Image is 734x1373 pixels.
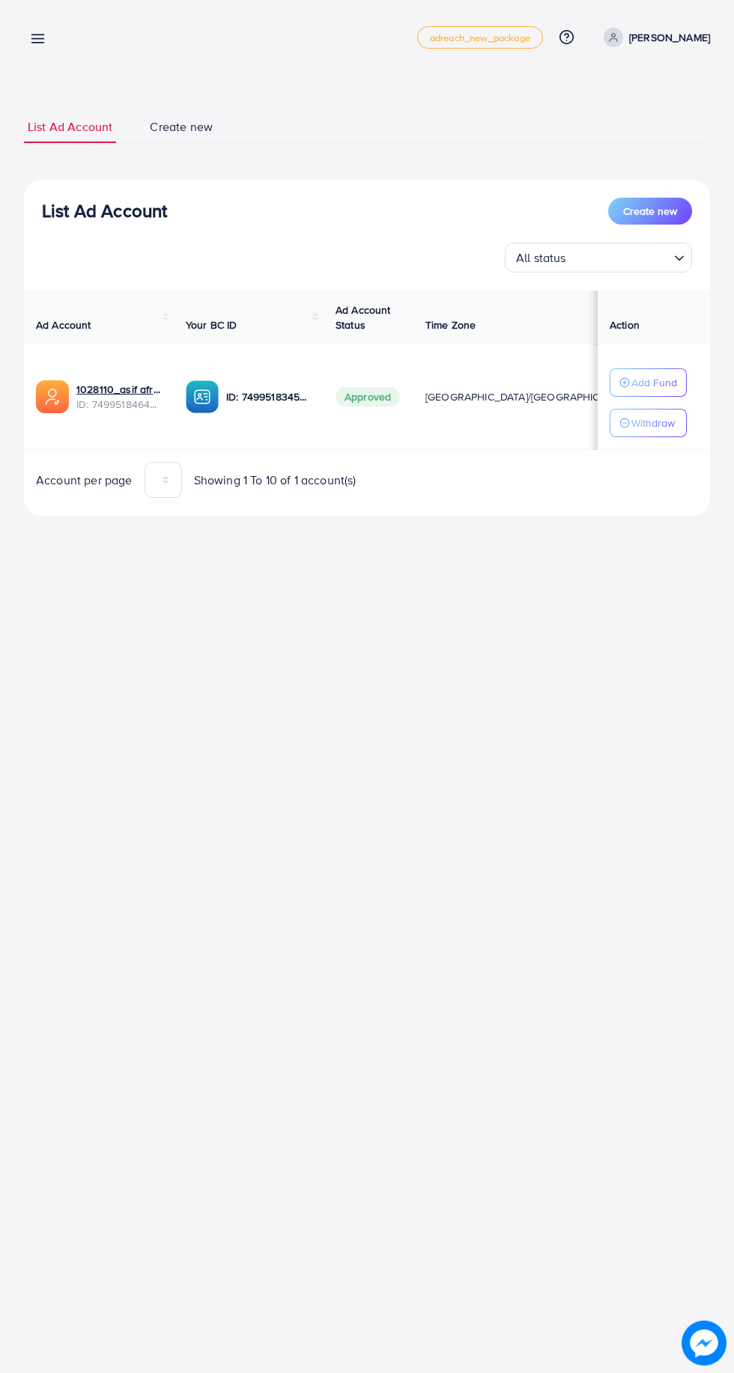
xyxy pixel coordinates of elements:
span: Ad Account Status [336,302,391,332]
div: Search for option [505,243,692,273]
h3: List Ad Account [42,200,167,222]
p: ID: 7499518345713188865 [226,388,312,406]
span: Create new [623,204,677,219]
p: Add Fund [631,374,677,392]
p: Withdraw [631,414,675,432]
span: adreach_new_package [430,33,530,43]
span: Showing 1 To 10 of 1 account(s) [194,472,357,489]
span: Time Zone [425,317,476,332]
span: All status [513,247,569,269]
img: ic-ba-acc.ded83a64.svg [186,380,219,413]
input: Search for option [571,244,668,269]
a: 1028110_asif afridi_1746117718273 [76,382,162,397]
span: Create new [150,118,213,136]
span: Account per page [36,472,133,489]
a: adreach_new_package [417,26,543,49]
p: [PERSON_NAME] [629,28,710,46]
div: <span class='underline'>1028110_asif afridi_1746117718273</span></br>7499518464319782928 [76,382,162,412]
img: image [682,1321,727,1366]
button: Add Fund [610,368,687,397]
a: [PERSON_NAME] [598,28,710,47]
img: ic-ads-acc.e4c84228.svg [36,380,69,413]
button: Withdraw [610,409,687,437]
span: Your BC ID [186,317,237,332]
span: ID: 7499518464319782928 [76,397,162,412]
span: List Ad Account [28,118,112,136]
span: Ad Account [36,317,91,332]
span: Action [610,317,640,332]
button: Create new [608,198,692,225]
span: Approved [336,387,400,407]
span: [GEOGRAPHIC_DATA]/[GEOGRAPHIC_DATA] [425,389,634,404]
